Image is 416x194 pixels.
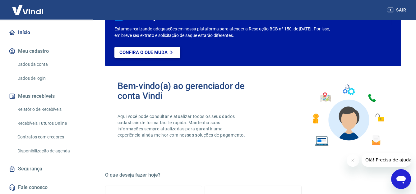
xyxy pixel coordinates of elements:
a: Recebíveis Futuros Online [15,117,86,130]
iframe: Botão para abrir a janela de mensagens [391,169,411,189]
h2: Bem-vindo(a) ao gerenciador de conta Vindi [118,81,253,101]
a: Contratos com credores [15,131,86,143]
iframe: Mensagem da empresa [362,153,411,167]
img: Vindi [7,0,48,19]
a: Segurança [7,162,86,176]
button: Sair [386,4,409,16]
a: Confira o que muda [114,47,180,58]
a: Início [7,26,86,39]
a: Disponibilização de agenda [15,145,86,157]
a: Relatório de Recebíveis [15,103,86,116]
img: Imagem de um avatar masculino com diversos icones exemplificando as funcionalidades do gerenciado... [307,81,389,150]
button: Meu cadastro [7,44,86,58]
p: Confira o que muda [119,50,168,55]
span: Olá! Precisa de ajuda? [4,4,52,9]
p: Aqui você pode consultar e atualizar todos os seus dados cadastrais de forma fácil e rápida. Mant... [118,113,246,138]
a: Dados da conta [15,58,86,71]
h5: O que deseja fazer hoje? [105,172,401,178]
p: Estamos realizando adequações em nossa plataforma para atender a Resolução BCB nº 150, de [DATE].... [114,26,336,39]
iframe: Fechar mensagem [347,154,359,167]
a: Dados de login [15,72,86,85]
button: Meus recebíveis [7,89,86,103]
